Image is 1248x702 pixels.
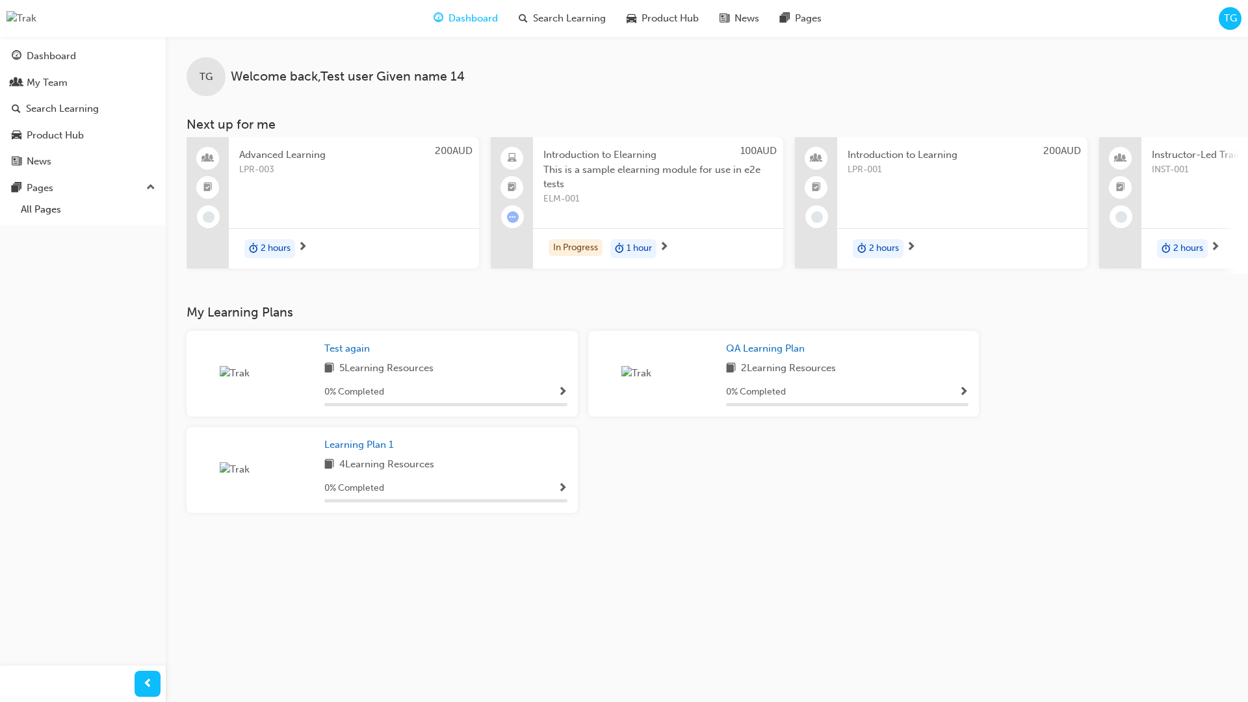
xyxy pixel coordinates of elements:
span: learningRecordVerb_NONE-icon [811,211,823,223]
span: Product Hub [642,11,699,26]
span: pages-icon [780,10,790,27]
button: Show Progress [558,384,567,400]
span: next-icon [906,242,916,253]
span: Introduction to Learning [848,148,1077,162]
button: Show Progress [959,384,968,400]
span: LPR-001 [848,162,1077,177]
span: Test again [324,343,370,354]
span: booktick-icon [1116,179,1125,196]
span: booktick-icon [203,179,213,196]
span: TG [1224,11,1237,26]
button: Show Progress [558,480,567,497]
span: learningRecordVerb_ATTEMPT-icon [507,211,519,223]
div: Product Hub [27,128,84,143]
span: 5 Learning Resources [339,361,434,377]
span: 0 % Completed [324,385,384,400]
a: news-iconNews [709,5,770,32]
span: QA Learning Plan [726,343,805,354]
span: search-icon [519,10,528,27]
div: Pages [27,181,53,196]
span: booktick-icon [812,179,821,196]
span: laptop-icon [508,150,517,167]
a: guage-iconDashboard [423,5,508,32]
span: Introduction to Elearning [543,148,773,162]
span: 4 Learning Resources [339,457,434,473]
span: prev-icon [143,676,153,692]
span: people-icon [203,150,213,167]
img: Trak [6,11,36,26]
span: Learning Plan 1 [324,439,393,450]
span: next-icon [1210,242,1220,253]
a: 200AUDAdvanced LearningLPR-003duration-icon2 hours [187,137,479,268]
span: duration-icon [1162,240,1171,257]
span: TG [200,70,213,84]
span: next-icon [298,242,307,253]
span: ELM-001 [543,192,773,207]
a: car-iconProduct Hub [616,5,709,32]
div: DashboardMy TeamSearch LearningProduct HubNews [5,44,161,174]
span: guage-icon [12,51,21,62]
img: Trak [621,366,693,381]
span: LPR-003 [239,162,469,177]
span: 2 hours [261,241,291,256]
a: News [5,149,161,174]
span: book-icon [726,361,736,377]
span: guage-icon [434,10,443,27]
div: My Team [27,75,68,90]
span: news-icon [720,10,729,27]
img: Trak [220,462,291,477]
a: Dashboard [5,44,161,68]
span: Welcome back , Test user Given name 14 [231,70,465,84]
span: News [734,11,759,26]
span: This is a sample elearning module for use in e2e tests [543,162,773,192]
span: Pages [795,11,822,26]
span: duration-icon [857,240,866,257]
span: 0 % Completed [726,385,786,400]
a: My Team [5,71,161,95]
a: search-iconSearch Learning [508,5,616,32]
span: 100AUD [740,145,777,157]
span: news-icon [12,156,21,168]
span: next-icon [659,242,669,253]
a: Search Learning [5,97,161,121]
span: 1 hour [627,241,652,256]
span: car-icon [627,10,636,27]
div: In Progress [549,239,603,257]
button: Pages [5,176,161,200]
a: Test again [324,341,375,356]
span: up-icon [146,179,155,196]
button: TG [1219,7,1241,30]
span: pages-icon [12,183,21,194]
h3: Next up for me [166,117,1248,132]
span: 200AUD [1043,145,1081,157]
a: pages-iconPages [770,5,832,32]
span: Advanced Learning [239,148,469,162]
span: 200AUD [435,145,473,157]
span: duration-icon [615,240,624,257]
h3: My Learning Plans [187,305,979,320]
span: Show Progress [558,387,567,398]
span: people-icon [812,150,821,167]
span: people-icon [1116,150,1125,167]
div: Search Learning [26,101,99,116]
span: book-icon [324,457,334,473]
a: Product Hub [5,123,161,148]
a: 200AUDIntroduction to LearningLPR-001duration-icon2 hours [795,137,1087,268]
a: Learning Plan 1 [324,437,398,452]
span: learningRecordVerb_NONE-icon [1115,211,1127,223]
span: Dashboard [448,11,498,26]
span: people-icon [12,77,21,89]
span: booktick-icon [508,179,517,196]
span: learningRecordVerb_NONE-icon [203,211,214,223]
a: 100AUDIntroduction to ElearningThis is a sample elearning module for use in e2e testsELM-001In Pr... [491,137,783,268]
span: 0 % Completed [324,481,384,496]
span: Show Progress [558,483,567,495]
span: Search Learning [533,11,606,26]
span: 2 Learning Resources [741,361,836,377]
span: car-icon [12,130,21,142]
span: book-icon [324,361,334,377]
span: 2 hours [1173,241,1203,256]
span: 2 hours [869,241,899,256]
span: search-icon [12,103,21,115]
